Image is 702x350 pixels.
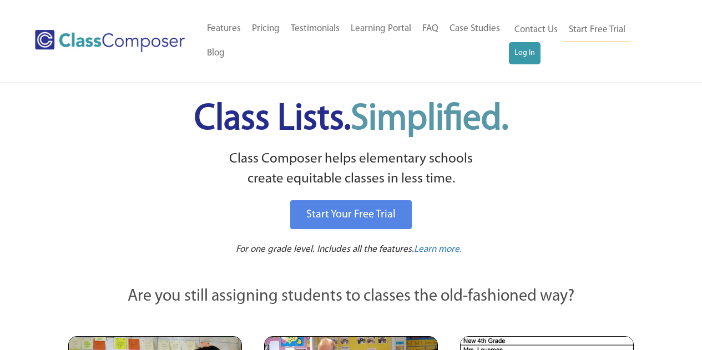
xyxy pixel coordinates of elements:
p: Class Composer helps elementary schools create equitable classes in less time. [67,149,636,190]
a: Start Your Free Trial [290,200,412,229]
p: Are you still assigning students to classes the old-fashioned way? [68,285,634,309]
a: Case Studies [444,17,506,41]
span: Simplified. [351,102,508,138]
a: Log In [509,42,541,64]
a: Learn more. [414,243,462,257]
a: Contact Us [509,18,563,42]
nav: Header Menu [509,18,659,64]
a: Blog [201,41,230,65]
a: Start Free Trial [563,18,631,43]
a: Learning Portal [345,17,417,41]
span: Learn more. [414,245,462,254]
img: Class Composer [35,30,185,52]
span: Start Your Free Trial [306,209,396,220]
a: Testimonials [285,17,345,41]
span: Class Lists. [194,102,508,138]
a: FAQ [417,17,444,41]
a: Pricing [246,17,285,41]
nav: Header Menu [201,17,509,65]
a: Features [201,17,246,41]
span: For one grade level. Includes all the features. [236,245,414,254]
